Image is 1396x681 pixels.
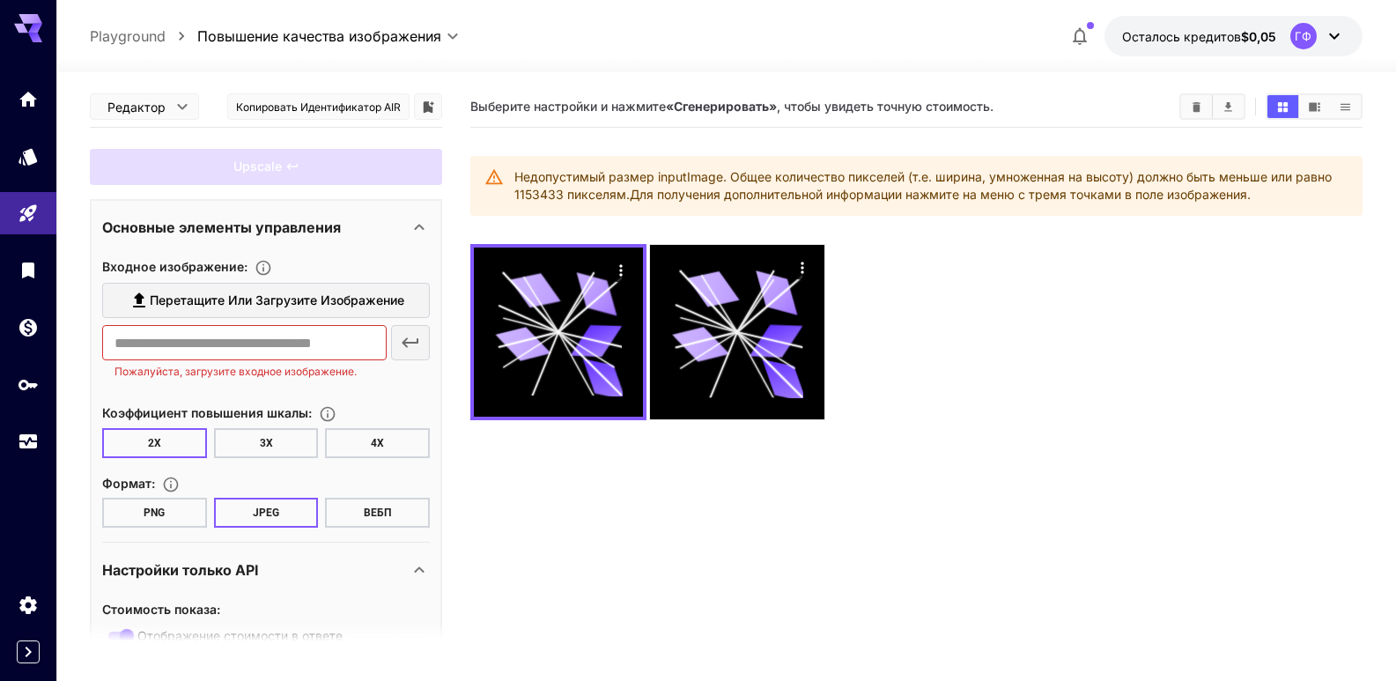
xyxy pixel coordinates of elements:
a: Playground [90,26,166,47]
button: Выберите уровень масштабирования изображения. [312,405,343,423]
font: Входное изображение [102,259,244,274]
font: : [151,476,155,491]
div: 0,05 доллара [1122,27,1276,46]
font: Для получения дополнительной информации нажмите на меню с тремя точками в поле изображения. [630,187,1251,202]
font: Осталось кредитов [1122,29,1241,44]
font: : [217,602,220,617]
div: Очистить всеСкачать все [1179,93,1245,120]
label: Перетащите или загрузите изображение [102,283,430,319]
font: Выберите настройки и нажмите [470,99,666,114]
div: Кошелек [18,316,39,338]
button: Показывать медиа в режиме видео [1299,95,1330,118]
nav: хлебные крошки [90,26,197,47]
font: 3X [260,437,273,449]
div: Показать медиа в виде сеткиПоказывать медиа в режиме видеоПоказать медиа в виде списка [1266,93,1363,120]
div: Библиотека [18,259,39,281]
font: Настройки только API [102,561,259,579]
font: JPEG [253,507,279,519]
div: Модели [18,145,39,167]
font: PNG [144,507,165,519]
div: Детская площадка [18,203,39,225]
font: Формат [102,476,151,491]
button: JPEG [214,498,319,528]
button: Добавить в библиотеку [420,96,436,117]
font: Коэффициент повышения шкалы [102,405,308,420]
font: : [244,259,247,274]
font: «Сгенерировать» [666,99,777,114]
button: 4X [325,428,430,458]
font: 2X [148,437,161,449]
font: Редактор [107,100,166,115]
button: Выберите формат файла для выходного изображения. [155,476,187,493]
div: Основные элементы управления [102,206,430,248]
button: PNG [102,498,207,528]
font: ГФ [1295,29,1311,43]
div: Дом [18,88,39,110]
font: Копировать идентификатор AIR [236,100,401,114]
div: Действия [789,254,816,280]
button: Скачать все [1213,95,1244,118]
button: Показать медиа в виде списка [1330,95,1361,118]
button: 0,05 доллараГФ [1104,16,1363,56]
font: , чтобы увидеть точную стоимость. [777,99,993,114]
font: Основные элементы управления [102,218,341,236]
font: : [308,405,312,420]
font: ВЕБП [364,507,391,519]
div: Действия [608,256,634,283]
button: Очистить все [1181,95,1212,118]
button: Копировать идентификатор AIR [227,93,410,120]
button: Expand sidebar [17,640,40,663]
div: Использование [18,431,39,453]
div: Please fill the prompt [90,149,442,185]
font: $0,05 [1241,29,1276,44]
div: Настройки только API [102,549,430,591]
font: 4X [371,437,384,449]
font: Повышение качества изображения [197,27,441,45]
div: Настройки [18,594,39,616]
font: Стоимость показа [102,602,217,617]
button: 3X [214,428,319,458]
div: API-ключи [18,374,39,396]
font: Недопустимый размер inputImage. Общее количество пикселей (т.е. ширина, умноженная на высоту) дол... [514,169,1332,202]
font: Перетащите или загрузите изображение [150,292,404,307]
font: Пожалуйста, загрузите входное изображение. [114,365,357,378]
button: Показать медиа в виде сетки [1267,95,1298,118]
button: ВЕБП [325,498,430,528]
button: 2X [102,428,207,458]
button: Указывает входное изображение, которое необходимо обработать. [247,259,279,277]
